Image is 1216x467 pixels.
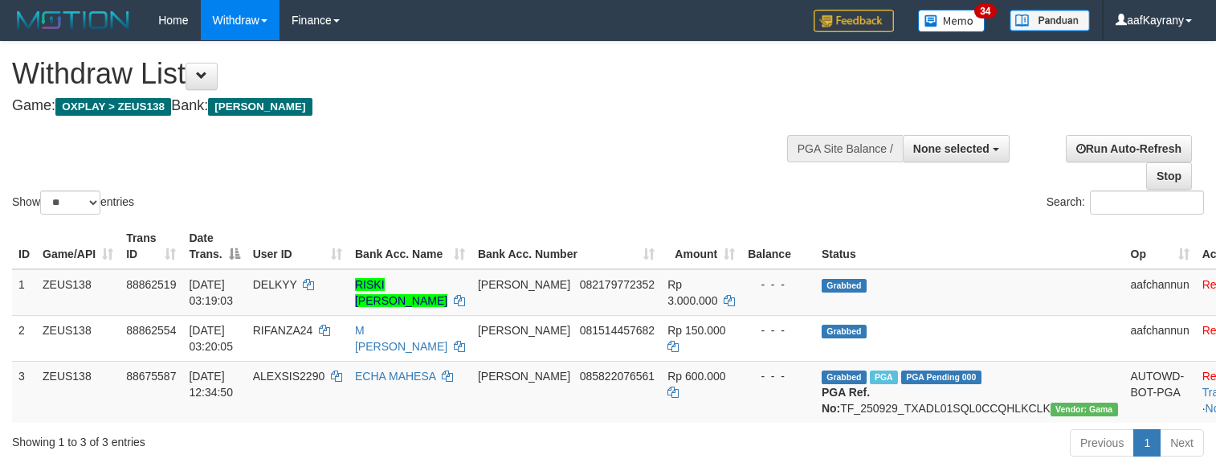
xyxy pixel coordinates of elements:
[1124,269,1196,316] td: aafchannun
[12,8,134,32] img: MOTION_logo.png
[12,223,36,269] th: ID
[253,278,297,291] span: DELKYY
[580,324,655,337] span: Copy 081514457682 to clipboard
[1070,429,1134,457] a: Previous
[1160,429,1204,457] a: Next
[1047,190,1204,215] label: Search:
[12,58,794,90] h1: Withdraw List
[748,277,809,293] div: - - -
[580,370,655,383] span: Copy 085822076561 to clipboard
[349,223,471,269] th: Bank Acc. Name: activate to sort column ascending
[126,370,176,383] span: 88675587
[974,4,996,18] span: 34
[814,10,894,32] img: Feedback.jpg
[1124,315,1196,361] td: aafchannun
[815,361,1124,423] td: TF_250929_TXADL01SQL0CCQHLKCLK
[126,278,176,291] span: 88862519
[120,223,182,269] th: Trans ID: activate to sort column ascending
[12,98,794,114] h4: Game: Bank:
[55,98,171,116] span: OXPLAY > ZEUS138
[787,135,903,162] div: PGA Site Balance /
[126,324,176,337] span: 88862554
[1133,429,1161,457] a: 1
[189,278,233,307] span: [DATE] 03:19:03
[815,223,1124,269] th: Status
[40,190,100,215] select: Showentries
[478,278,570,291] span: [PERSON_NAME]
[189,370,233,399] span: [DATE] 12:34:50
[1124,223,1196,269] th: Op: activate to sort column ascending
[667,278,717,307] span: Rp 3.000.000
[36,269,120,316] td: ZEUS138
[36,315,120,361] td: ZEUS138
[12,361,36,423] td: 3
[822,386,870,415] b: PGA Ref. No:
[822,279,867,293] span: Grabbed
[355,324,447,353] a: M [PERSON_NAME]
[1066,135,1192,162] a: Run Auto-Refresh
[748,322,809,338] div: - - -
[1124,361,1196,423] td: AUTOWD-BOT-PGA
[1051,403,1118,416] span: Vendor URL: https://trx31.1velocity.biz
[247,223,349,269] th: User ID: activate to sort column ascending
[36,223,120,269] th: Game/API: activate to sort column ascending
[189,324,233,353] span: [DATE] 03:20:05
[822,325,867,338] span: Grabbed
[208,98,312,116] span: [PERSON_NAME]
[12,190,134,215] label: Show entries
[12,269,36,316] td: 1
[901,371,981,384] span: PGA Pending
[903,135,1010,162] button: None selected
[918,10,985,32] img: Button%20Memo.svg
[355,278,447,307] a: RISKI [PERSON_NAME]
[478,324,570,337] span: [PERSON_NAME]
[253,324,313,337] span: RIFANZA24
[253,370,325,383] span: ALEXSIS2290
[913,142,990,155] span: None selected
[741,223,815,269] th: Balance
[580,278,655,291] span: Copy 082179772352 to clipboard
[12,315,36,361] td: 2
[870,371,898,384] span: Marked by aafpengsreynich
[1146,162,1192,190] a: Stop
[1090,190,1204,215] input: Search:
[667,324,725,337] span: Rp 150.000
[471,223,661,269] th: Bank Acc. Number: activate to sort column ascending
[355,370,435,383] a: ECHA MAHESA
[1010,10,1090,31] img: panduan.png
[822,371,867,384] span: Grabbed
[36,361,120,423] td: ZEUS138
[661,223,741,269] th: Amount: activate to sort column ascending
[748,368,809,384] div: - - -
[182,223,246,269] th: Date Trans.: activate to sort column descending
[478,370,570,383] span: [PERSON_NAME]
[667,370,725,383] span: Rp 600.000
[12,428,495,450] div: Showing 1 to 3 of 3 entries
